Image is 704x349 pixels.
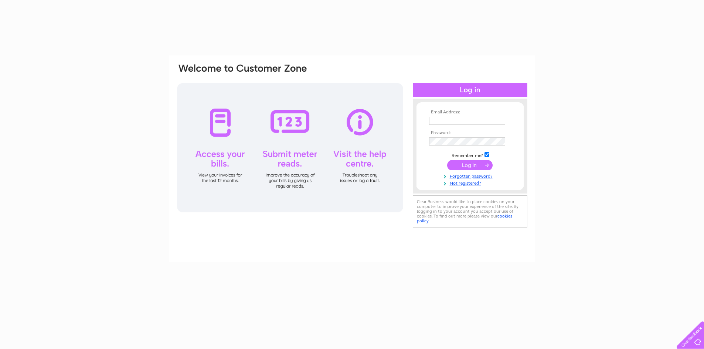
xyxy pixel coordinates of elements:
[429,172,513,179] a: Forgotten password?
[413,195,527,227] div: Clear Business would like to place cookies on your computer to improve your experience of the sit...
[429,179,513,186] a: Not registered?
[427,151,513,158] td: Remember me?
[427,110,513,115] th: Email Address:
[447,160,493,170] input: Submit
[427,130,513,136] th: Password:
[417,213,512,223] a: cookies policy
